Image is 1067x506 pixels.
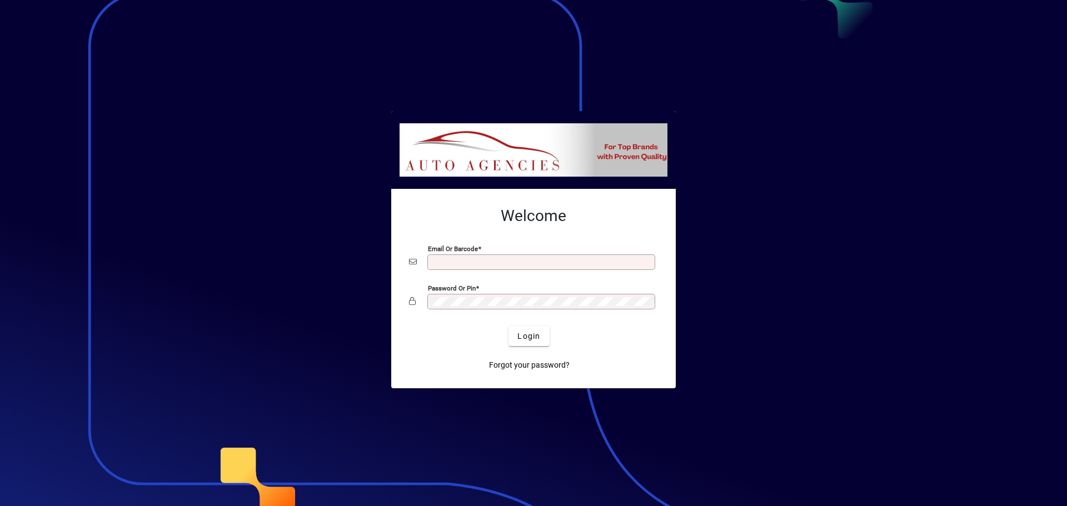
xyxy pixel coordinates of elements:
[517,330,540,342] span: Login
[485,355,574,375] a: Forgot your password?
[428,284,476,292] mat-label: Password or Pin
[489,359,570,371] span: Forgot your password?
[508,326,549,346] button: Login
[409,207,658,226] h2: Welcome
[428,245,478,253] mat-label: Email or Barcode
